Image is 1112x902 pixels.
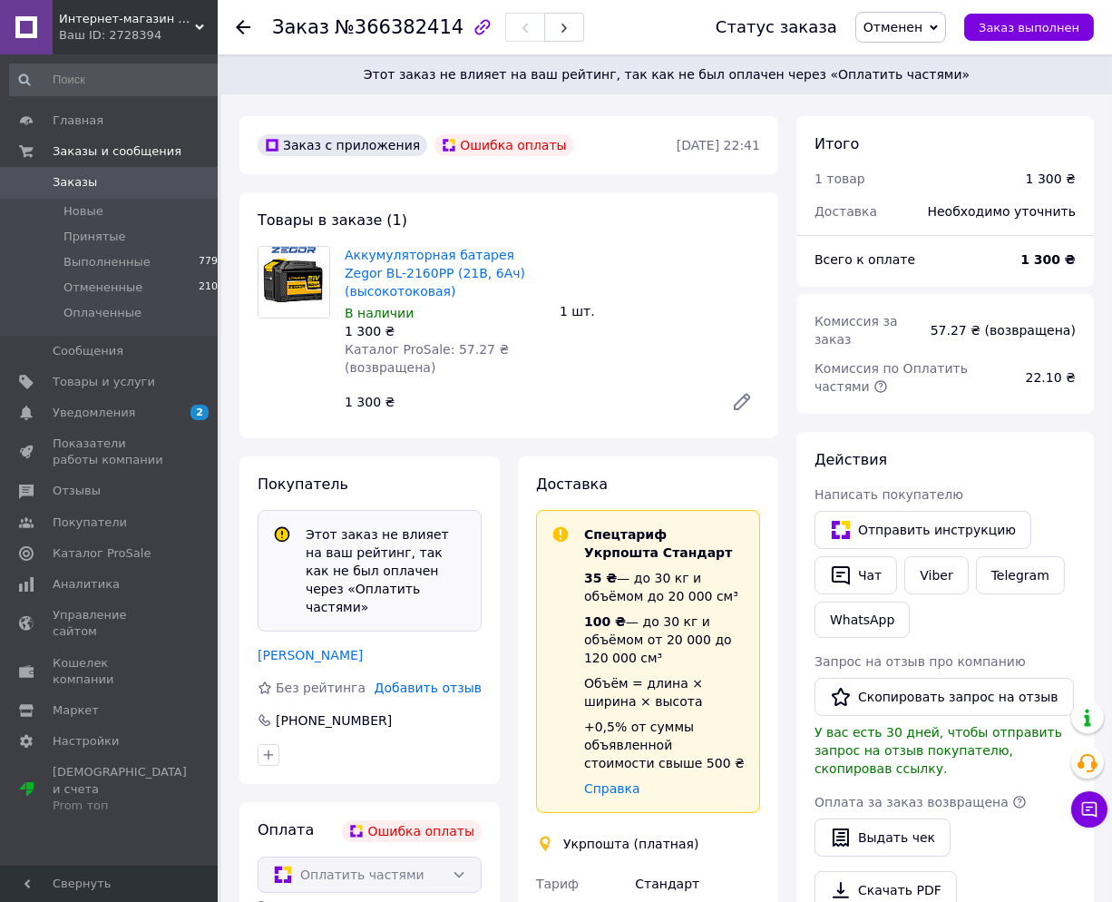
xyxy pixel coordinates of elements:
span: Маркет [53,702,99,719]
span: В наличии [345,306,414,320]
a: Viber [904,556,968,594]
span: 1 товар [814,172,865,186]
span: Тариф [536,877,579,891]
div: 1 300 ₴ [1026,170,1076,188]
span: Покупатель [258,476,348,493]
div: Ошибка оплаты [342,820,482,842]
span: 57.27 ₴ (возвращена) [931,323,1076,338]
span: Оплаченные [63,305,141,321]
button: Заказ выполнен [964,14,1094,41]
span: Интернет-магазин "Лидер" [59,11,195,27]
span: Каталог ProSale [53,545,151,562]
div: [PHONE_NUMBER] [274,711,394,730]
a: [PERSON_NAME] [258,648,363,662]
span: Комиссия по Оплатить частями [814,361,968,394]
span: №366382414 [335,16,463,38]
span: [DEMOGRAPHIC_DATA] и счета [53,764,187,814]
b: 1 300 ₴ [1020,252,1076,267]
span: Отмененные [63,279,142,296]
button: Выдать чек [814,819,951,857]
span: 35 ₴ [584,571,617,585]
div: 1 300 ₴ [337,389,717,415]
div: — до 30 кг и объёмом от 20 000 до 120 000 см³ [584,613,745,667]
span: Покупатели [53,515,127,531]
span: 2102 [199,279,224,296]
div: Необходимо уточнить [917,191,1087,231]
span: Заказы [53,174,97,191]
img: Аккумуляторная батарея Zegor BL-2160PP (21В, 6Ач) (высокотоковая) [258,247,329,318]
div: Вернуться назад [236,18,250,36]
button: Чат с покупателем [1071,791,1107,828]
a: Аккумуляторная батарея Zegor BL-2160PP (21В, 6Ач) (высокотоковая) [345,248,525,299]
div: Укрпошта (платная) [559,835,704,853]
div: Ошибка оплаты [434,134,574,156]
span: Заказ выполнен [979,21,1079,34]
span: Действия [814,451,887,468]
span: Заказ [272,16,329,38]
div: — до 30 кг и объёмом до 20 000 см³ [584,569,745,605]
span: Запрос на отзыв про компанию [814,654,1026,669]
span: 100 ₴ [584,614,626,629]
span: 2 [190,405,209,420]
div: Заказ с приложения [258,134,427,156]
a: Telegram [976,556,1065,594]
span: Новые [63,203,103,220]
span: Уведомления [53,405,135,421]
time: [DATE] 22:41 [677,138,760,152]
span: Товары и услуги [53,374,155,390]
div: 22.10 ₴ [1015,358,1087,397]
a: WhatsApp [814,602,910,638]
span: 7793 [199,254,224,270]
button: Чат [814,556,897,594]
span: Настройки [53,733,119,750]
span: Принятые [63,229,126,245]
span: Аналитика [53,576,120,593]
span: Всего к оплате [814,252,915,267]
button: Скопировать запрос на отзыв [814,678,1074,716]
span: Доставка [536,476,608,493]
input: Поиск [9,64,226,96]
span: Этот заказ не влияет на ваш рейтинг, так как не был оплачен через «Оплатить частями» [243,65,1090,83]
button: Отправить инструкцию [814,511,1031,549]
span: Товары в заказе (1) [258,211,407,229]
div: Стандарт [631,868,764,900]
div: Ваш ID: 2728394 [59,27,218,44]
span: Главная [53,113,103,129]
span: Оплата [258,821,314,838]
div: Объём = длина × ширина × высота [584,674,745,711]
div: Prom топ [53,798,187,814]
span: Отменен [863,20,922,34]
a: Справка [584,781,640,796]
span: Без рейтинга [276,681,366,695]
span: Показатели работы компании [53,436,168,468]
span: Сообщения [53,343,123,359]
span: Доставка [814,204,877,219]
span: Добавить отзыв [375,681,482,695]
div: +0,5% от суммы объявленной стоимости свыше 500 ₴ [584,718,745,772]
span: Управление сайтом [53,607,168,640]
div: 1 300 ₴ [345,322,545,340]
span: У вас есть 30 дней, чтобы отправить запрос на отзыв покупателю, скопировав ссылку. [814,725,1062,776]
span: Каталог ProSale: 57.27 ₴ (возвращена) [345,342,509,375]
span: Кошелек компании [53,655,168,688]
span: Итого [814,135,859,152]
span: Выполненные [63,254,151,270]
span: Оплата за заказ возвращена [814,795,1009,809]
div: 1 шт. [552,299,767,324]
span: Комиссия за заказ [814,314,898,347]
span: Спецтариф Укрпошта Стандарт [584,527,732,560]
span: Заказы и сообщения [53,143,181,160]
span: Отзывы [53,483,101,499]
div: Этот заказ не влияет на ваш рейтинг, так как не был оплачен через «Оплатить частями» [298,525,473,616]
div: Статус заказа [716,18,837,36]
a: Редактировать [724,384,760,420]
span: Написать покупателю [814,487,963,502]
